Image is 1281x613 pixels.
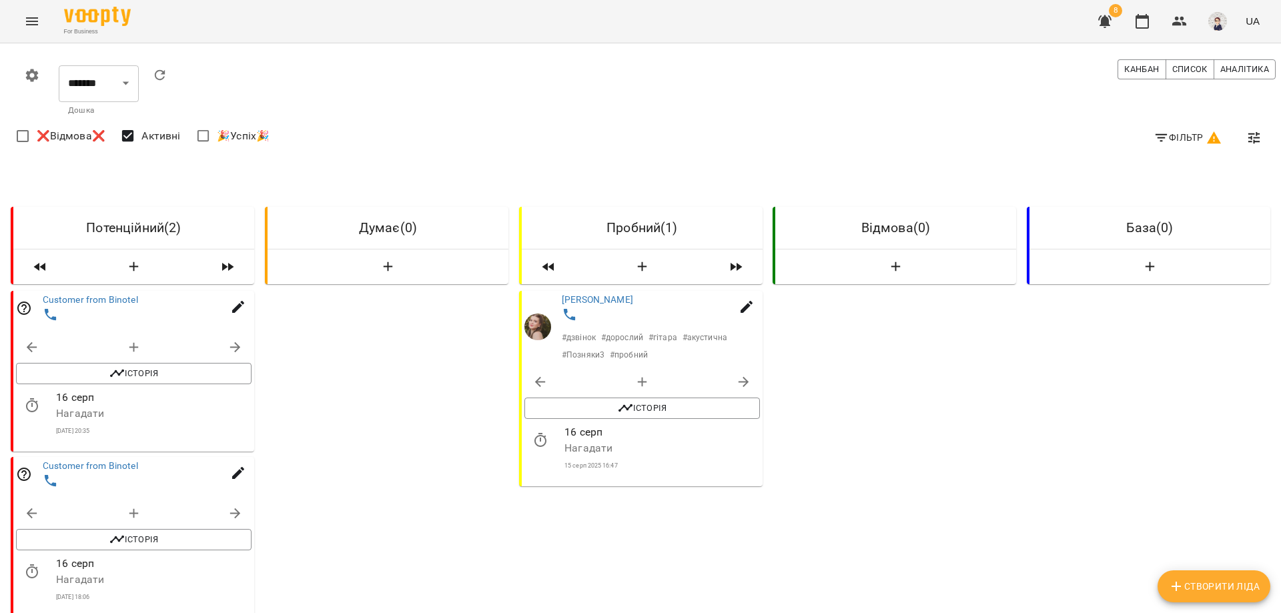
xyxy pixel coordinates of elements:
svg: Відповідальний співробітник не заданий [16,466,32,482]
button: Menu [16,5,48,37]
h6: Думає ( 0 ) [278,217,498,238]
span: Список [1172,62,1208,77]
button: Історія [16,363,252,384]
img: aa85c507d3ef63538953964a1cec316d.png [1208,12,1227,31]
h6: Потенційний ( 2 ) [24,217,244,238]
p: 16 серп [56,556,252,572]
h6: База ( 0 ) [1040,217,1260,238]
p: # дзвінок [562,332,596,344]
span: 🎉Успіх🎉 [217,128,270,144]
svg: Відповідальний співробітник не заданий [16,300,32,316]
span: Історія [23,366,245,382]
p: Дошка [68,104,129,117]
button: UA [1240,9,1265,33]
span: Канбан [1124,62,1159,77]
button: Створити Ліда [67,255,201,279]
span: Активні [141,128,180,144]
span: ❌Відмова❌ [37,128,105,144]
button: Список [1166,59,1214,79]
button: Історія [524,398,760,419]
p: # акустична [682,332,727,344]
p: Нагадати [56,406,252,422]
span: Фільтр [1154,129,1222,145]
p: # Позняки3 [562,349,604,361]
button: Створити Ліда [781,255,1011,279]
span: Історія [23,532,245,548]
a: Customer from Binotel [43,460,138,471]
button: Створити Ліда [1158,570,1270,602]
button: Створити Ліда [1035,255,1265,279]
p: # пробний [610,349,648,361]
span: Пересунути лідів з колонки [206,255,249,279]
a: Customer from Binotel [43,294,138,305]
span: UA [1246,14,1260,28]
h6: Пробний ( 1 ) [532,217,752,238]
button: Історія [16,529,252,550]
button: Фільтр [1148,125,1228,149]
button: Створити Ліда [575,255,709,279]
button: Створити Ліда [273,255,503,279]
img: Валерія ГРЕКОВА [524,314,551,340]
p: 15 серп 2025 16:47 [564,461,760,470]
img: Voopty Logo [64,7,131,26]
span: Пересунути лідів з колонки [527,255,570,279]
p: 16 серп [56,390,252,406]
span: For Business [64,27,131,36]
h6: Відмова ( 0 ) [786,217,1005,238]
p: Нагадати [56,572,252,588]
p: # гітара [649,332,677,344]
span: Пересунути лідів з колонки [714,255,757,279]
a: [PERSON_NAME] [562,294,633,305]
p: 16 серп [564,424,760,440]
p: [DATE] 18:06 [56,592,252,602]
span: 8 [1109,4,1122,17]
p: [DATE] 20:35 [56,426,252,436]
button: Аналітика [1214,59,1276,79]
p: # дорослий [601,332,643,344]
span: Історія [531,400,753,416]
button: Канбан [1118,59,1166,79]
span: Пересунути лідів з колонки [19,255,61,279]
span: Аналітика [1220,62,1269,77]
span: Створити Ліда [1168,578,1260,594]
p: Нагадати [564,440,760,456]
